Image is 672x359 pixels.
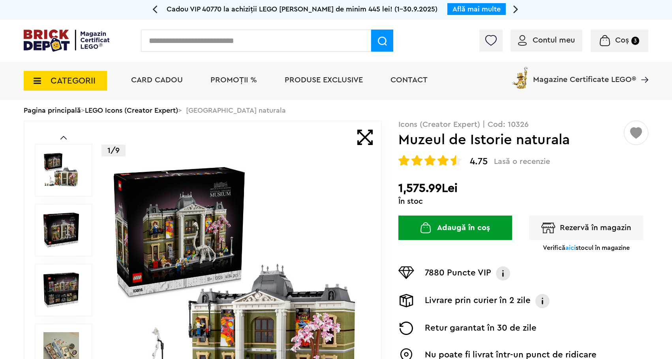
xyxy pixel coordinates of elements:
img: Evaluare cu stele [437,155,449,166]
p: 7880 Puncte VIP [425,266,491,281]
p: Verifică stocul în magazine [543,244,630,252]
a: Contact [390,76,428,84]
img: Livrare [398,294,414,307]
p: 1/9 [101,145,126,156]
a: Produse exclusive [285,76,363,84]
img: Muzeul de Istorie naturala [43,212,79,248]
img: Evaluare cu stele [411,155,422,166]
img: Evaluare cu stele [424,155,435,166]
p: Livrare prin curier în 2 zile [425,294,531,308]
button: Rezervă în magazin [529,216,643,240]
span: 4.75 [470,157,488,166]
div: În stoc [398,197,648,205]
img: Returnare [398,322,414,335]
span: Lasă o recenzie [494,157,550,166]
img: Info livrare prin curier [535,294,550,308]
a: Află mai multe [452,6,501,13]
a: Magazine Certificate LEGO® [636,65,648,73]
p: Retur garantat în 30 de zile [425,322,537,335]
small: 3 [631,37,639,45]
a: Pagina principală [24,107,81,114]
img: Muzeul de Istorie naturala [43,153,79,188]
span: CATEGORII [51,76,96,85]
p: Icons (Creator Expert) | Cod: 10326 [398,121,648,128]
span: Magazine Certificate LEGO® [533,65,636,84]
h1: Muzeul de Istorie naturala [398,133,623,147]
a: Card Cadou [131,76,183,84]
a: PROMOȚII % [210,76,257,84]
button: Adaugă în coș [398,216,512,240]
span: aici [565,245,576,251]
img: Muzeul de Istorie naturala LEGO 10326 [43,272,79,308]
span: Contul meu [533,36,575,44]
span: Coș [615,36,629,44]
img: Info VIP [495,266,511,281]
a: Prev [60,136,67,140]
img: Evaluare cu stele [398,155,409,166]
img: Evaluare cu stele [451,155,462,166]
img: Puncte VIP [398,266,414,279]
a: LEGO Icons (Creator Expert) [85,107,178,114]
a: Contul meu [518,36,575,44]
span: Cadou VIP 40770 la achiziții LEGO [PERSON_NAME] de minim 445 lei! (1-30.9.2025) [167,6,437,13]
h2: 1,575.99Lei [398,181,648,195]
div: > > [GEOGRAPHIC_DATA] naturala [24,100,648,121]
